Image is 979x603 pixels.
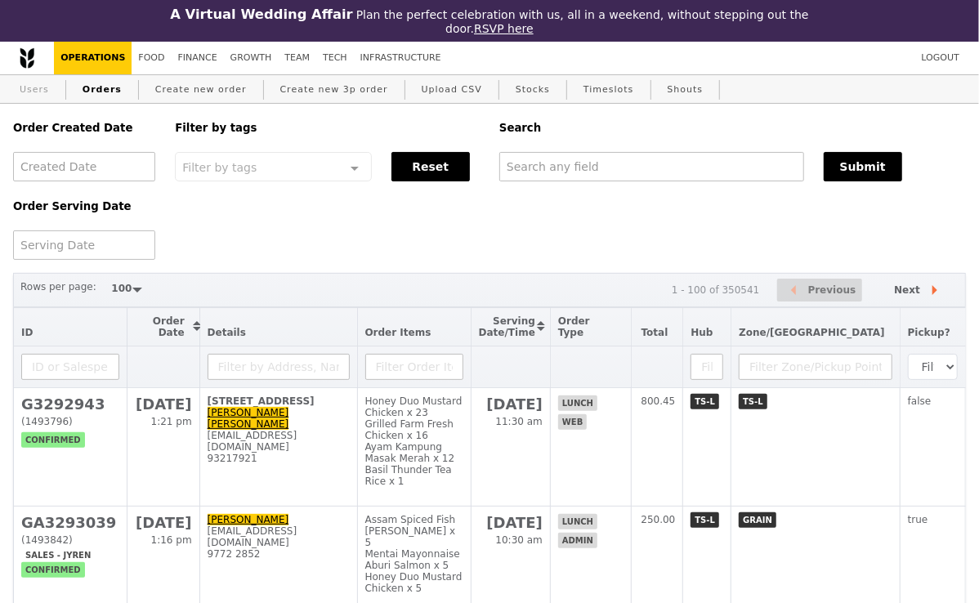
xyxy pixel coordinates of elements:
[151,416,192,427] span: 1:21 pm
[777,279,862,302] button: Previous
[13,122,155,134] h5: Order Created Date
[880,279,959,302] button: Next
[175,122,480,134] h5: Filter by tags
[365,514,463,548] div: Assam Spiced Fish [PERSON_NAME] x 5
[365,441,463,464] div: Ayam Kampung Masak Merah x 12
[13,200,155,212] h5: Order Serving Date
[163,7,816,35] div: Plan the perfect celebration with us, all in a weekend, without stepping out the door.
[496,416,543,427] span: 11:30 am
[208,453,350,464] div: 93217921
[21,395,119,413] h2: G3292943
[577,75,640,105] a: Timeslots
[415,75,489,105] a: Upload CSV
[808,280,856,300] span: Previous
[21,562,85,578] span: confirmed
[479,395,543,413] h2: [DATE]
[365,548,463,571] div: Mentai Mayonnaise Aburi Salmon x 5
[691,394,719,409] span: TS-L
[739,354,892,380] input: Filter Zone/Pickup Point
[908,395,932,407] span: false
[151,534,192,546] span: 1:16 pm
[365,571,463,594] div: Honey Duo Mustard Chicken x 5
[149,75,253,105] a: Create new order
[224,42,279,74] a: Growth
[558,533,597,548] span: admin
[208,525,350,548] div: [EMAIL_ADDRESS][DOMAIN_NAME]
[208,407,289,430] a: [PERSON_NAME] [PERSON_NAME]
[135,514,191,531] h2: [DATE]
[21,514,119,531] h2: GA3293039
[558,315,590,338] span: Order Type
[365,418,463,441] div: Grilled Farm Fresh Chicken x 16
[21,547,95,563] span: Sales - Jyren
[474,22,534,35] a: RSVP here
[208,354,350,380] input: Filter by Address, Name, Email, Mobile
[278,42,316,74] a: Team
[739,394,767,409] span: TS-L
[365,327,431,338] span: Order Items
[558,395,597,411] span: lunch
[13,75,56,105] a: Users
[672,284,760,296] div: 1 - 100 of 350541
[365,354,463,380] input: Filter Order Items
[641,395,675,407] span: 800.45
[208,430,350,453] div: [EMAIL_ADDRESS][DOMAIN_NAME]
[915,42,966,74] a: Logout
[172,42,224,74] a: Finance
[824,152,902,181] button: Submit
[20,279,96,295] label: Rows per page:
[132,42,171,74] a: Food
[21,327,33,338] span: ID
[354,42,448,74] a: Infrastructure
[208,548,350,560] div: 9772 2852
[208,514,289,525] a: [PERSON_NAME]
[208,327,246,338] span: Details
[691,354,723,380] input: Filter Hub
[641,514,675,525] span: 250.00
[365,395,463,418] div: Honey Duo Mustard Chicken x 23
[208,395,350,407] div: [STREET_ADDRESS]
[20,47,34,69] img: Grain logo
[661,75,710,105] a: Shouts
[21,432,85,448] span: confirmed
[691,512,719,528] span: TS-L
[499,152,804,181] input: Search any field
[21,534,119,546] div: (1493842)
[316,42,354,74] a: Tech
[170,7,352,22] h3: A Virtual Wedding Affair
[908,327,950,338] span: Pickup?
[13,230,155,260] input: Serving Date
[739,327,885,338] span: Zone/[GEOGRAPHIC_DATA]
[509,75,557,105] a: Stocks
[135,395,191,413] h2: [DATE]
[558,414,587,430] span: web
[21,416,119,427] div: (1493796)
[76,75,128,105] a: Orders
[13,152,155,181] input: Created Date
[21,354,119,380] input: ID or Salesperson name
[274,75,395,105] a: Create new 3p order
[496,534,543,546] span: 10:30 am
[908,514,928,525] span: true
[558,514,597,529] span: lunch
[499,122,966,134] h5: Search
[182,159,257,174] span: Filter by tags
[691,327,713,338] span: Hub
[739,512,776,528] span: GRAIN
[391,152,470,181] button: Reset
[54,42,132,74] a: Operations
[365,464,463,487] div: Basil Thunder Tea Rice x 1
[894,280,920,300] span: Next
[479,514,543,531] h2: [DATE]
